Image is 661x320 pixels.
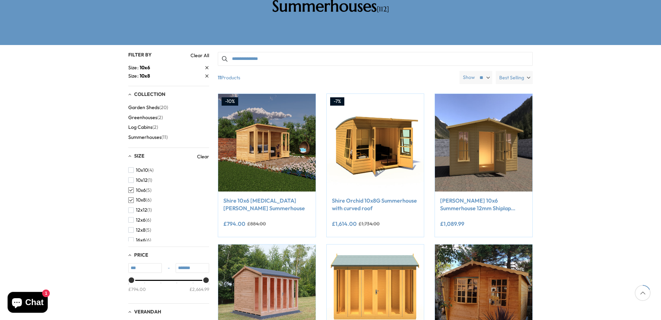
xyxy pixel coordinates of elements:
[440,221,464,226] ins: £1,089.99
[128,132,168,142] button: Summerhouses (11)
[136,217,146,223] span: 12x6
[218,52,533,66] input: Search products
[332,221,357,226] ins: £1,614.00
[359,221,380,226] del: £1,734.00
[128,286,146,292] div: £794.00
[128,195,151,205] button: 10x8
[157,115,163,121] span: (2)
[190,52,209,59] a: Clear All
[146,237,151,243] span: (6)
[136,187,146,193] span: 10x6
[128,175,152,185] button: 10x12
[134,252,148,258] span: Price
[128,165,153,175] button: 10x10
[159,105,168,110] span: (20)
[176,263,209,273] input: Max value
[128,103,168,113] button: Garden Sheds (20)
[136,167,148,173] span: 10x10
[136,237,146,243] span: 16x6
[377,5,389,14] span: [112]
[128,124,152,130] span: Log Cabins
[218,71,221,84] b: 11
[330,97,344,106] div: -7%
[146,217,151,223] span: (6)
[128,134,161,140] span: Summerhouses
[162,265,176,272] span: -
[148,167,153,173] span: (4)
[134,91,165,97] span: Collection
[128,122,158,132] button: Log Cabins (2)
[463,74,475,81] label: Show
[496,71,533,84] label: Best Selling
[128,225,151,235] button: 12x8
[128,263,162,273] input: Min value
[128,105,159,110] span: Garden Sheds
[128,64,140,71] span: Size
[189,286,209,292] div: £2,664.99
[223,197,310,212] a: Shire 10x6 [MEDICAL_DATA][PERSON_NAME] Summerhouse
[197,153,209,160] a: Clear
[147,207,152,213] span: (1)
[136,197,146,203] span: 10x8
[136,207,147,213] span: 12x12
[440,197,527,212] a: [PERSON_NAME] 10x6 Summerhouse 12mm Shiplap cladding
[247,221,266,226] del: £884.00
[146,227,151,233] span: (5)
[134,153,145,159] span: Size
[148,177,152,183] span: (1)
[327,94,424,192] img: Shire Orchid 10x8G Summerhouse with curved roof - Best Shed
[128,215,151,225] button: 12x6
[128,115,157,121] span: Greenhouses
[128,235,151,245] button: 16x6
[215,71,457,84] span: Products
[128,52,152,58] span: Filter By
[136,177,148,183] span: 10x12
[128,72,140,80] span: Size
[332,197,419,212] a: Shire Orchid 10x8G Summerhouse with curved roof
[161,134,168,140] span: (11)
[140,64,150,71] span: 10x6
[499,71,524,84] span: Best Selling
[223,221,245,226] ins: £794.00
[128,113,163,123] button: Greenhouses (2)
[128,280,209,298] div: Price
[134,309,161,315] span: Verandah
[136,227,146,233] span: 12x8
[6,292,50,314] inbox-online-store-chat: Shopify online store chat
[140,73,150,79] span: 10x8
[128,205,152,215] button: 12x12
[128,185,151,195] button: 10x6
[146,187,151,193] span: (5)
[152,124,158,130] span: (2)
[146,197,151,203] span: (6)
[222,97,238,106] div: -10%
